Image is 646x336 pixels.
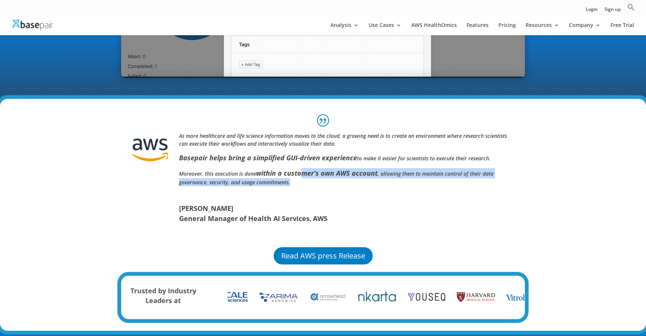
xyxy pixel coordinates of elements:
[610,22,634,35] a: Free Trial
[179,214,310,223] span: General Manager of Health AI Services
[179,153,357,162] strong: Basepair helps bring a simplified GUI-driven experience
[330,22,359,35] a: Analysis
[369,22,402,35] a: Use Cases
[627,3,635,15] a: Search Icon Link
[179,132,507,147] i: As more healthcare and life science information moves to the cloud, a growing need is to create a...
[310,214,311,223] span: ,
[256,169,378,178] b: within a customer’s own AWS account
[13,19,53,30] img: Basepair
[605,7,621,15] a: Sign up
[273,246,374,266] a: Read AWS press Release
[627,3,635,11] svg: Search
[130,286,196,305] strong: Trusted by Industry Leaders at
[609,299,637,327] iframe: Drift Widget Chat Controller
[179,170,493,186] i: Moreover, this execution is done , allowing them to maintain control of their data governance, se...
[411,22,457,35] a: AWS HealthOmics
[179,203,514,214] span: [PERSON_NAME]
[526,22,559,35] a: Resources
[179,155,490,162] i: to make it easier for scientists to execute their research.
[586,7,598,15] a: Login
[313,214,327,223] span: AWS
[569,22,601,35] a: Company
[467,22,489,35] a: Features
[498,22,516,35] a: Pricing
